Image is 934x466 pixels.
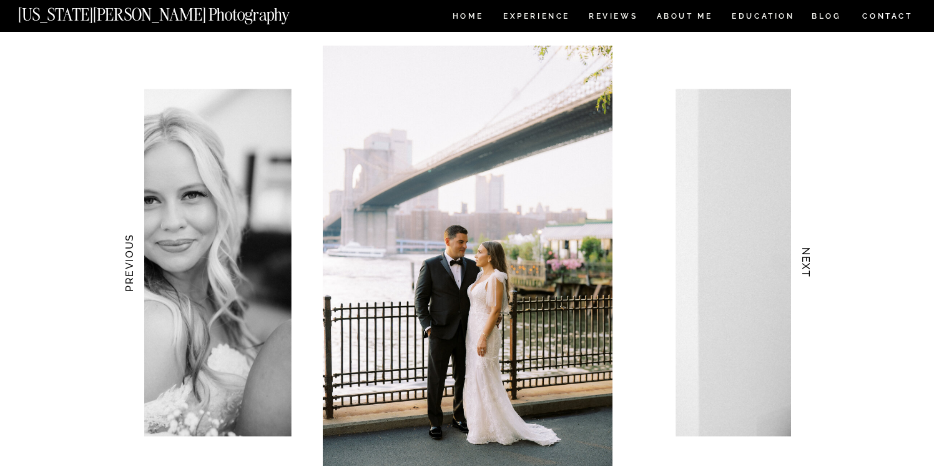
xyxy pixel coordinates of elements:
[812,12,842,23] a: BLOG
[589,12,636,23] a: REVIEWS
[656,12,713,23] a: ABOUT ME
[730,12,796,23] a: EDUCATION
[18,6,332,17] a: [US_STATE][PERSON_NAME] Photography
[122,224,135,302] h3: PREVIOUS
[862,9,913,23] a: CONTACT
[503,12,569,23] a: Experience
[800,224,813,302] h3: NEXT
[450,12,486,23] a: HOME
